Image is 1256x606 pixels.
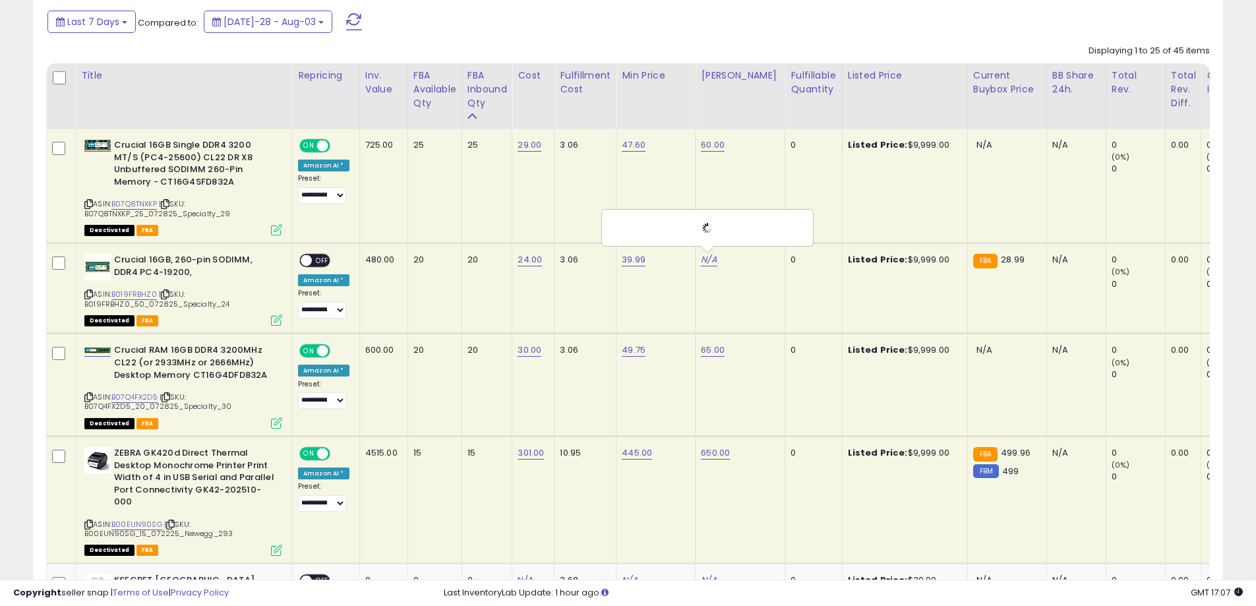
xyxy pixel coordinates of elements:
div: $9,999.00 [848,139,957,151]
span: All listings that are unavailable for purchase on Amazon for any reason other than out-of-stock [84,545,135,556]
a: 30.00 [518,344,541,357]
b: Listed Price: [848,253,908,266]
div: 0 [1112,447,1165,459]
div: 0 [791,254,831,266]
div: 480.00 [365,254,398,266]
div: Preset: [298,380,349,409]
div: ASIN: [84,254,282,324]
div: Title [81,69,287,82]
strong: Copyright [13,586,61,599]
a: B00EUN90SG [111,519,162,530]
a: B019FRBHZ0 [111,289,157,300]
small: (0%) [1207,460,1225,470]
a: 47.60 [622,138,645,152]
div: Total Rev. Diff. [1171,69,1196,110]
small: (0%) [1207,357,1225,368]
small: (0%) [1207,152,1225,162]
div: 20 [467,344,502,356]
a: 49.75 [622,344,645,357]
span: FBA [136,545,159,556]
div: FBA inbound Qty [467,69,507,110]
span: OFF [312,255,333,266]
div: BB Share 24h. [1052,69,1100,96]
div: Ordered Items [1207,69,1255,96]
div: 0 [1112,369,1165,380]
div: Preset: [298,289,349,318]
button: Last 7 Days [47,11,136,33]
b: Crucial RAM 16GB DDR4 3200MHz CL22 (or 2933MHz or 2666MHz) Desktop Memory CT16G4DFD832A [114,344,274,384]
div: 0 [1112,278,1165,290]
span: 2025-08-11 17:07 GMT [1191,586,1243,599]
div: Amazon AI * [298,468,349,479]
a: 60.00 [701,138,725,152]
div: ASIN: [84,344,282,427]
div: Fulfillable Quantity [791,69,836,96]
span: OFF [328,140,349,152]
div: $9,999.00 [848,254,957,266]
span: ON [301,448,317,460]
div: Displaying 1 to 25 of 45 items [1089,45,1210,57]
div: $9,999.00 [848,344,957,356]
span: [DATE]-28 - Aug-03 [224,15,316,28]
span: Compared to: [138,16,198,29]
a: 301.00 [518,446,544,460]
b: ZEBRA GK420d Direct Thermal Desktop Monochrome Printer Print Width of 4 in USB Serial and Paralle... [114,447,274,512]
div: N/A [1052,447,1096,459]
div: 4515.00 [365,447,398,459]
div: ASIN: [84,139,282,234]
small: (0%) [1112,460,1130,470]
a: 445.00 [622,446,652,460]
div: Amazon AI * [298,160,349,171]
div: Current Buybox Price [973,69,1041,96]
span: All listings that are unavailable for purchase on Amazon for any reason other than out-of-stock [84,418,135,429]
span: N/A [976,138,992,151]
div: Min Price [622,69,690,82]
button: [DATE]-28 - Aug-03 [204,11,332,33]
div: Repricing [298,69,354,82]
span: | SKU: B00EUN90SG_15_072225_Newegg_293 [84,519,233,539]
div: N/A [1052,139,1096,151]
span: FBA [136,225,159,236]
span: Last 7 Days [67,15,119,28]
div: 0 [1112,163,1165,175]
span: 499 [1002,465,1019,477]
a: 39.99 [622,253,645,266]
span: 28.99 [1001,253,1025,266]
b: Listed Price: [848,138,908,151]
div: 3.06 [560,344,606,356]
small: (0%) [1112,357,1130,368]
a: N/A [701,253,717,266]
div: 20 [413,344,452,356]
img: 41TDZYwtkwL._SL40_.jpg [84,348,111,353]
span: ON [301,140,317,152]
div: 3.06 [560,254,606,266]
span: | SKU: B07Q4FX2D5_20_072825_Specialty_30 [84,392,232,411]
div: 0 [1112,471,1165,483]
div: Cost [518,69,549,82]
div: N/A [1052,254,1096,266]
div: Preset: [298,482,349,512]
div: 20 [413,254,452,266]
small: FBA [973,447,998,462]
div: 600.00 [365,344,398,356]
b: Crucial 16GB, 260-pin SODIMM, DDR4 PC4-19200, [114,254,274,282]
div: 10.95 [560,447,606,459]
img: 41v+FUwO-8L._SL40_.jpg [84,140,111,151]
div: 15 [413,447,452,459]
a: Terms of Use [113,586,169,599]
img: 41e5hGt4vxL._SL40_.jpg [84,447,111,473]
span: ON [301,346,317,357]
div: 0.00 [1171,254,1191,266]
span: 499.96 [1001,446,1031,459]
small: (0%) [1207,266,1225,277]
small: (0%) [1112,152,1130,162]
span: FBA [136,418,159,429]
div: 0 [1112,344,1165,356]
div: Total Rev. [1112,69,1160,96]
div: Inv. value [365,69,402,96]
span: FBA [136,315,159,326]
div: 0.00 [1171,139,1191,151]
div: 0 [791,447,831,459]
span: | SKU: B07Q8TNXKP_25_072825_Specialty_29 [84,198,231,218]
div: 25 [467,139,502,151]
